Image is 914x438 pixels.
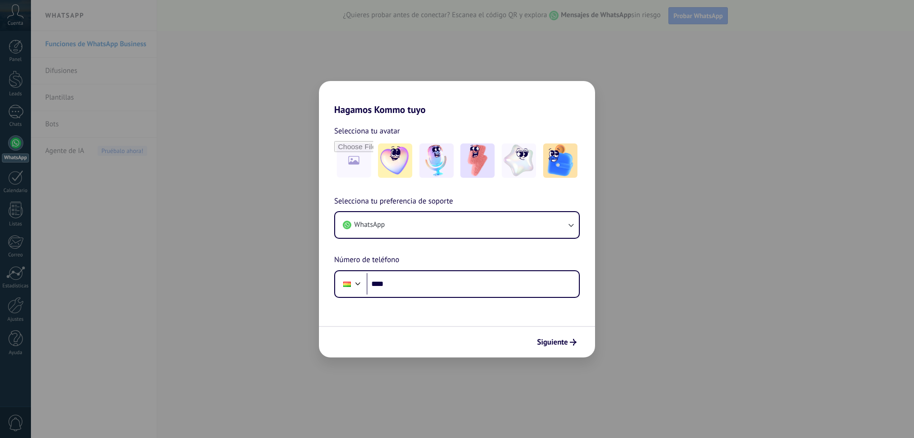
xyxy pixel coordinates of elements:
img: -2.jpeg [419,143,454,178]
span: Número de teléfono [334,254,399,266]
h2: Hagamos Kommo tuyo [319,81,595,115]
span: Siguiente [537,339,568,346]
img: -4.jpeg [502,143,536,178]
span: Selecciona tu preferencia de soporte [334,195,453,208]
div: Bolivia: + 591 [338,274,356,294]
img: -5.jpeg [543,143,577,178]
img: -3.jpeg [460,143,495,178]
img: -1.jpeg [378,143,412,178]
button: Siguiente [533,334,581,350]
span: WhatsApp [354,220,385,230]
button: WhatsApp [335,212,579,238]
span: Selecciona tu avatar [334,125,400,137]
